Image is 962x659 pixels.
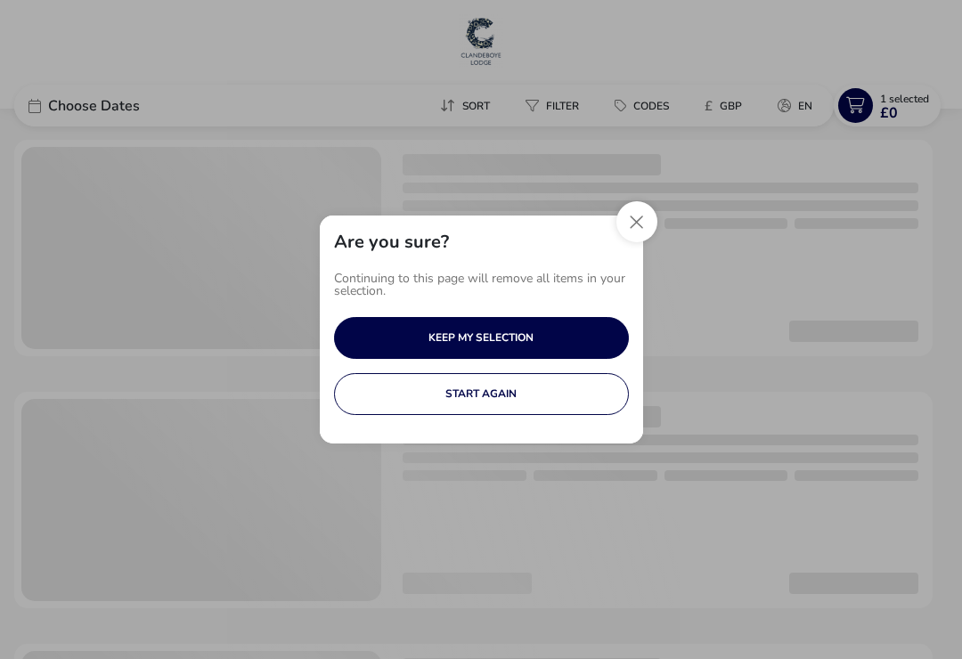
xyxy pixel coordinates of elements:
[334,230,449,254] h2: Are you sure?
[320,216,643,443] div: uhoh
[334,317,629,359] button: KEEP MY SELECTION
[334,265,629,305] p: Continuing to this page will remove all items in your selection.
[334,373,629,415] button: START AGAIN
[616,201,657,242] button: Close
